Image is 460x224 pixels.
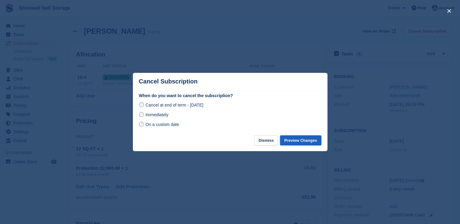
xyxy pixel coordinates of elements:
[145,122,179,127] span: On a custom date
[139,78,198,85] p: Cancel Subscription
[139,93,321,99] label: When do you want to cancel the subscription?
[139,112,144,117] input: Immediately
[145,112,168,117] span: Immediately
[444,6,454,16] button: close
[280,135,321,145] button: Preview Changes
[145,103,203,107] span: Cancel at end of term - [DATE]
[139,102,144,107] input: Cancel at end of term - [DATE]
[139,122,144,127] input: On a custom date
[254,135,278,145] button: Dismiss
